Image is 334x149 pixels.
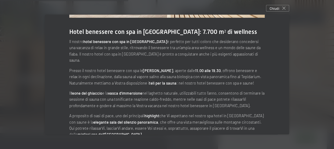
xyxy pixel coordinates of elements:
[149,81,176,85] strong: teli per la sauna
[71,91,102,96] strong: leone del ghiaccio
[78,132,142,137] strong: migliori spa dell’[GEOGRAPHIC_DATA]
[83,39,167,44] strong: hotel benessere con spa in [GEOGRAPHIC_DATA]
[69,90,265,109] p: Il e la nel laghetto naturale, utilizzabili tutto l’anno, consentono di terminare la sessione di ...
[93,120,158,125] strong: elegante sala del silenzio panoramica
[195,68,221,73] strong: 11.00 alle 19.30
[69,38,265,64] p: Il nostro è perfetto per tutti coloro che desiderano concedersi una vacanza di relax in grande st...
[270,6,279,11] span: Chiudi
[108,91,142,96] strong: vasca d’immersione
[69,113,265,138] p: A proposito di oasi di pace, uno dei principali che Vi aspettano nel nostro spa hotel in [GEOGRAP...
[69,28,257,35] span: Hotel benessere con spa in [GEOGRAPHIC_DATA]: 7.700 m² di wellness
[69,67,265,86] p: Presso il nostro hotel benessere con spa le , aperte dalle , offrono benessere e relax in ogni de...
[144,113,159,118] strong: highlight
[143,68,173,73] strong: [PERSON_NAME]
